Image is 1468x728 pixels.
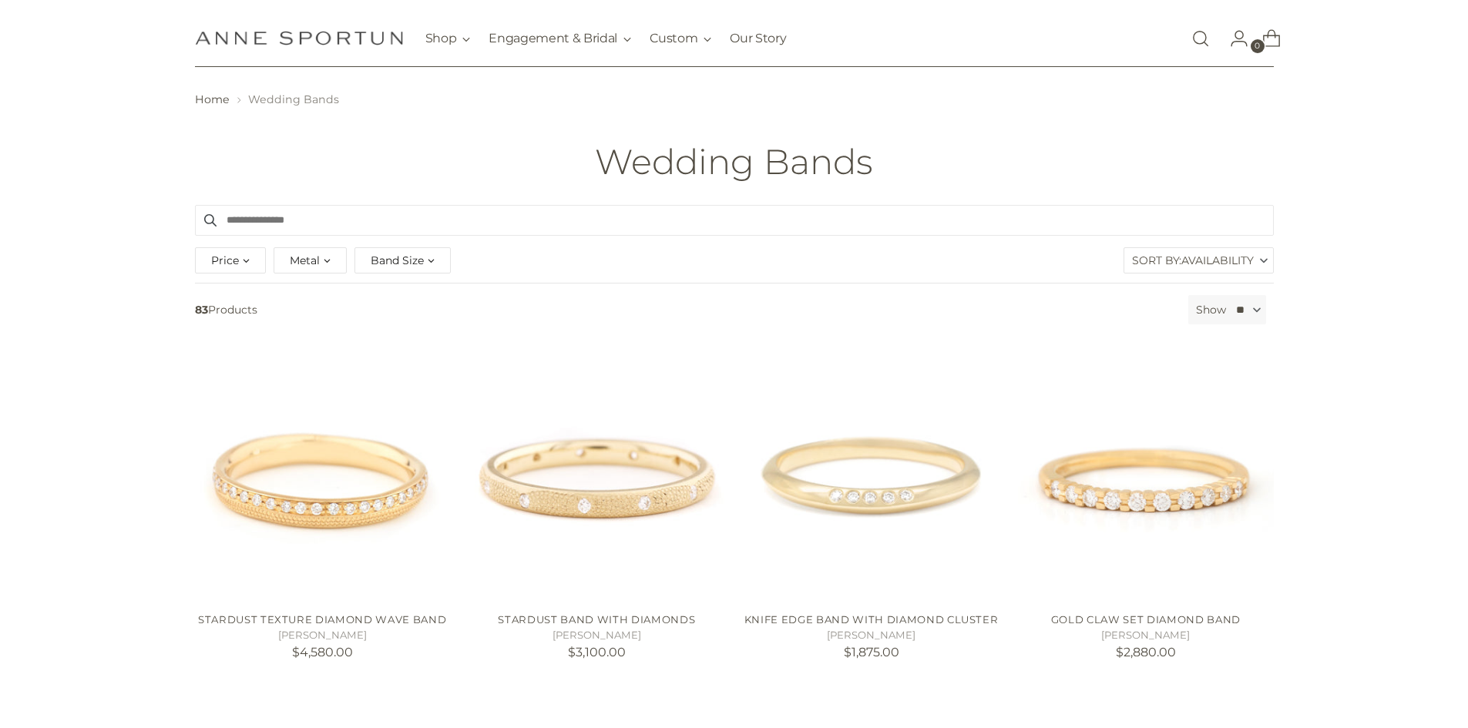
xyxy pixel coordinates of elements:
[195,303,208,317] b: 83
[1181,248,1254,273] span: Availability
[744,628,999,643] h5: [PERSON_NAME]
[568,645,626,659] span: $3,100.00
[195,92,1274,108] nav: breadcrumbs
[1018,345,1273,600] a: Gold Claw Set Diamond Band
[195,31,403,45] a: Anne Sportun Fine Jewellery
[1018,345,1273,600] img: Gold Claw Set Diamond Band - Anne Sportun Fine Jewellery
[498,613,695,626] a: Stardust Band with Diamonds
[195,628,450,643] h5: [PERSON_NAME]
[195,92,230,106] a: Home
[211,252,239,269] span: Price
[1251,39,1265,53] span: 0
[195,205,1274,236] input: Search products
[744,613,999,626] a: Knife Edge Band with Diamond Cluster
[730,22,786,55] a: Our Story
[744,345,999,600] a: Knife Edge Band with Diamond Cluster
[844,645,899,659] span: $1,875.00
[371,252,424,269] span: Band Size
[595,143,873,181] h1: Wedding Bands
[469,345,724,600] a: Stardust Band with Diamonds
[650,22,711,55] button: Custom
[425,22,471,55] button: Shop
[1185,23,1216,54] a: Open search modal
[248,92,339,106] span: Wedding Bands
[195,345,450,600] a: Stardust Texture Diamond Wave Band
[195,345,450,600] img: Stardust Texture Wave Band - Anne Sportun Fine Jewellery
[469,628,724,643] h5: [PERSON_NAME]
[489,22,631,55] button: Engagement & Bridal
[1196,302,1226,318] label: Show
[1116,645,1176,659] span: $2,880.00
[1218,23,1248,54] a: Go to the account page
[1250,23,1281,54] a: Open cart modal
[189,295,1182,324] span: Products
[1051,613,1241,626] a: Gold Claw Set Diamond Band
[1018,628,1273,643] h5: [PERSON_NAME]
[290,252,320,269] span: Metal
[1124,248,1273,273] label: Sort By:Availability
[292,645,353,659] span: $4,580.00
[198,613,446,626] a: Stardust Texture Diamond Wave Band
[469,345,724,600] img: Stardust Band with Diamonds - Anne Sportun Fine Jewellery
